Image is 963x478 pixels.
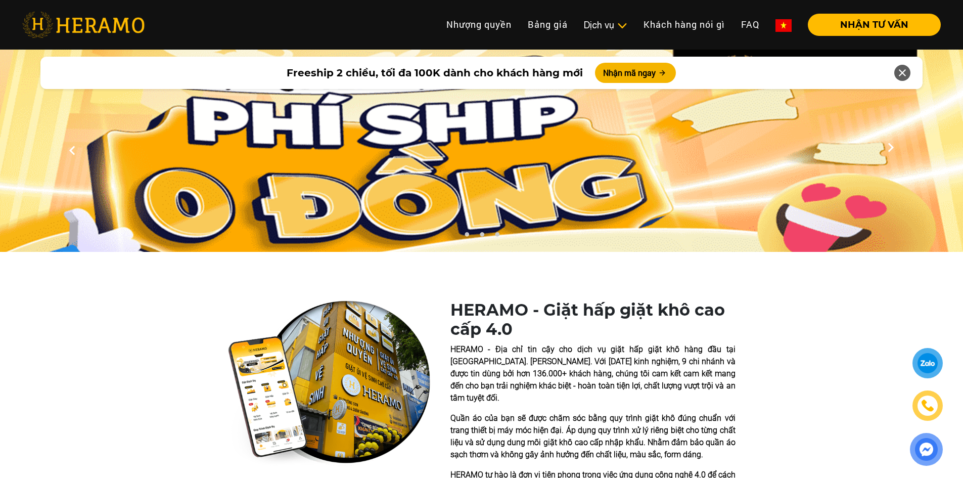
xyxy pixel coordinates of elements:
img: phone-icon [921,399,934,413]
a: Khách hàng nói gì [635,14,733,35]
a: FAQ [733,14,767,35]
button: 3 [492,232,502,242]
a: Bảng giá [520,14,576,35]
img: heramo-quality-banner [228,300,430,466]
div: Dịch vụ [584,18,627,32]
img: subToggleIcon [617,21,627,31]
a: Nhượng quyền [438,14,520,35]
img: vn-flag.png [775,19,792,32]
a: NHẬN TƯ VẤN [800,20,941,29]
button: 2 [477,232,487,242]
h1: HERAMO - Giặt hấp giặt khô cao cấp 4.0 [450,300,736,339]
p: Quần áo của bạn sẽ được chăm sóc bằng quy trình giặt khô đúng chuẩn với trang thiết bị máy móc hi... [450,412,736,461]
p: HERAMO - Địa chỉ tin cậy cho dịch vụ giặt hấp giặt khô hàng đầu tại [GEOGRAPHIC_DATA]. [PERSON_NA... [450,343,736,404]
span: Freeship 2 chiều, tối đa 100K dành cho khách hàng mới [287,65,583,80]
a: phone-icon [913,392,942,420]
button: 1 [462,232,472,242]
img: heramo-logo.png [22,12,145,38]
button: NHẬN TƯ VẤN [808,14,941,36]
button: Nhận mã ngay [595,63,676,83]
